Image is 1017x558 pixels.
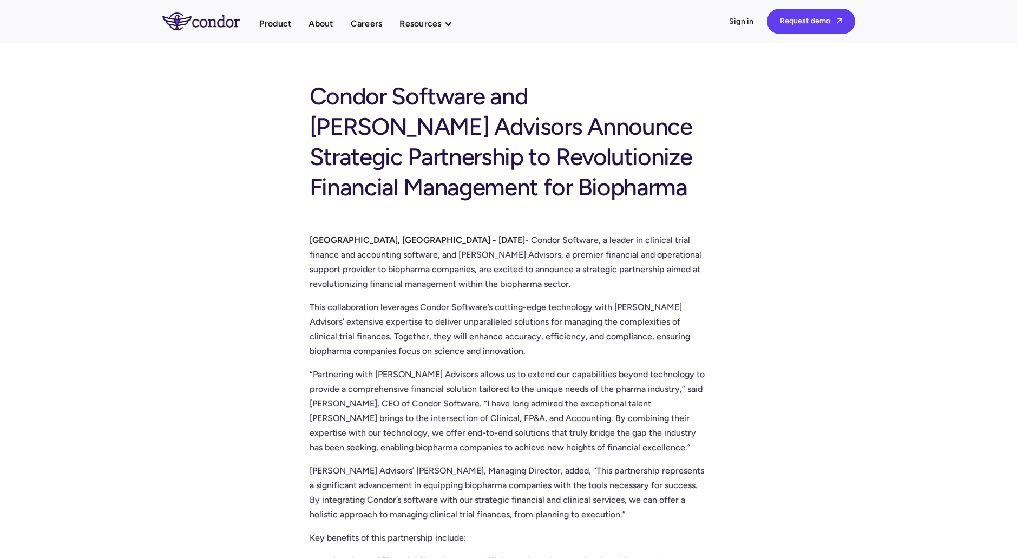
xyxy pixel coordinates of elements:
[351,16,383,31] a: Careers
[310,300,708,358] p: This collaboration leverages Condor Software’s cutting-edge technology with [PERSON_NAME] Advisor...
[767,9,855,34] a: Request demo
[310,463,708,522] p: [PERSON_NAME] Advisors’ [PERSON_NAME], Managing Director, added, “This partnership represents a s...
[399,16,441,31] div: Resources
[310,77,708,202] h1: Condor Software and [PERSON_NAME] Advisors Announce Strategic Partnership to Revolutionize Financ...
[259,16,292,31] a: Product
[399,16,463,31] div: Resources
[729,16,754,27] a: Sign in
[310,233,708,291] p: - Condor Software, a leader in clinical trial finance and accounting software, and [PERSON_NAME] ...
[162,12,259,30] a: home
[837,17,842,24] span: 
[310,235,525,245] strong: [GEOGRAPHIC_DATA], [GEOGRAPHIC_DATA] - [DATE]
[309,16,333,31] a: About
[310,530,708,545] p: Key benefits of this partnership include:
[310,367,708,455] p: “Partnering with [PERSON_NAME] Advisors allows us to extend our capabilities beyond technology to...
